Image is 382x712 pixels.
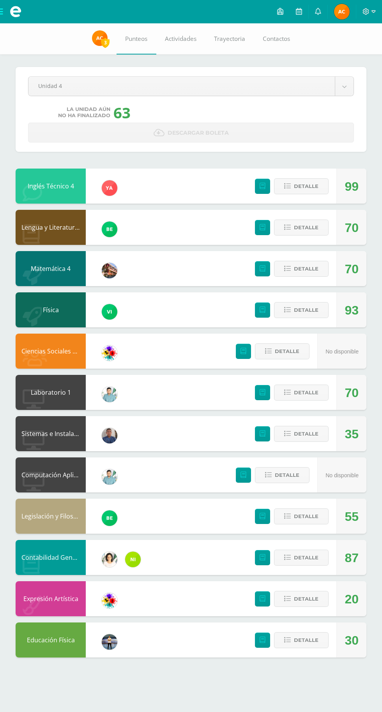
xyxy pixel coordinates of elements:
img: 7a8e161cab7694f51b452fdf17c6d5da.png [102,552,117,567]
div: Matemática 4 [16,251,86,286]
span: Unidad 4 [38,77,325,95]
img: 2790451410765bad2b69e4316271b4d3.png [92,30,108,46]
div: 70 [345,375,359,410]
img: 2790451410765bad2b69e4316271b4d3.png [334,4,350,19]
img: d0a5be8572cbe4fc9d9d910beeabcdaa.png [102,593,117,608]
div: 20 [345,582,359,617]
img: ca60df5ae60ada09d1f93a1da4ab2e41.png [125,552,141,567]
button: Detalle [274,426,329,442]
div: Educación Física [16,622,86,658]
div: 70 [345,210,359,245]
div: Lengua y Literatura 4 [16,210,86,245]
div: 30 [345,623,359,658]
span: Detalle [294,262,318,276]
img: 3bbeeb896b161c296f86561e735fa0fc.png [102,387,117,402]
div: Sistemas e Instalación de Software [16,416,86,451]
button: Detalle [274,508,329,524]
img: 3bbeeb896b161c296f86561e735fa0fc.png [102,469,117,485]
div: Ciencias Sociales y Formación Ciudadana 4 [16,334,86,369]
div: Laboratorio 1 [16,375,86,410]
img: 90ee13623fa7c5dbc2270dab131931b4.png [102,180,117,196]
span: Detalle [294,303,318,317]
span: Detalle [294,633,318,647]
button: Detalle [274,632,329,648]
a: Trayectoria [205,23,254,54]
span: Punteos [125,35,147,43]
div: Contabilidad General [16,540,86,575]
img: 0a4f8d2552c82aaa76f7aefb013bc2ce.png [102,263,117,278]
span: Actividades [165,35,196,43]
div: 87 [345,540,359,575]
button: Detalle [255,343,309,359]
span: Detalle [294,550,318,565]
span: Detalle [294,220,318,235]
button: Detalle [274,385,329,401]
span: Trayectoria [214,35,245,43]
div: Física [16,292,86,327]
span: Descargar boleta [168,123,229,142]
span: Detalle [294,385,318,400]
button: Detalle [255,467,309,483]
div: Expresión Artística [16,581,86,616]
button: Detalle [274,550,329,566]
div: Legislación y Filosofía Empresarial [16,499,86,534]
span: Contactos [263,35,290,43]
span: Detalle [275,344,299,359]
span: 3 [101,38,110,47]
a: Actividades [156,23,205,54]
button: Detalle [274,591,329,607]
span: La unidad aún no ha finalizado [58,106,110,119]
div: 93 [345,293,359,328]
div: Computación Aplicada [16,457,86,492]
a: Contactos [254,23,299,54]
a: Punteos [117,23,156,54]
button: Detalle [274,178,329,194]
img: bf66807720f313c6207fc724d78fb4d0.png [102,428,117,443]
span: Detalle [294,592,318,606]
button: Detalle [274,302,329,318]
img: b85866ae7f275142dc9a325ef37a630d.png [102,222,117,237]
span: Detalle [294,179,318,193]
span: Detalle [294,509,318,524]
span: Detalle [275,468,299,482]
div: 70 [345,251,359,287]
span: Detalle [294,427,318,441]
span: No disponible [325,472,359,478]
a: Unidad 4 [28,77,354,96]
img: d0a5be8572cbe4fc9d9d910beeabcdaa.png [102,345,117,361]
div: 55 [345,499,359,534]
div: 63 [113,102,131,123]
div: Inglés Técnico 4 [16,169,86,204]
span: No disponible [325,348,359,355]
div: 99 [345,169,359,204]
img: b85866ae7f275142dc9a325ef37a630d.png [102,510,117,526]
img: a241c2b06c5b4daf9dd7cbc5f490cd0f.png [102,304,117,320]
button: Detalle [274,220,329,236]
button: Detalle [274,261,329,277]
div: 35 [345,417,359,452]
img: bde165c00b944de6c05dcae7d51e2fcc.png [102,634,117,650]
